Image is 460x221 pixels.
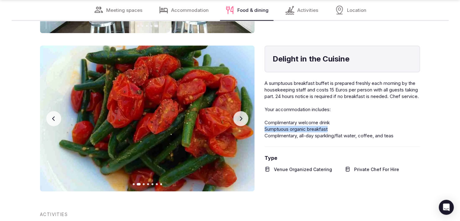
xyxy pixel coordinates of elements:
span: Complimentary, all-day sparkling/flat water, coffee, and teas [265,133,393,139]
button: Go to slide 4 [150,25,152,27]
span: Accommodation [171,7,209,13]
button: Go to slide 5 [154,25,158,27]
img: Gallery image 2 [40,46,255,191]
span: Activities [40,211,68,218]
span: Food & dining [237,7,269,13]
span: Your accommodation includes: [265,106,331,112]
button: Go to slide 6 [156,183,158,185]
span: Sumptuous organic breakfast [265,126,328,132]
span: A sumptuous breakfast buffet is prepared freshly each morning by the housekeeping staff and costs... [265,80,419,99]
button: Go to slide 4 [147,183,149,185]
button: Go to slide 1 [137,25,139,27]
button: Go to slide 7 [160,183,162,185]
div: Open Intercom Messenger [439,200,454,215]
span: Location [347,7,366,13]
h4: Delight in the Cuisine [273,54,412,64]
button: Go to slide 2 [136,183,141,186]
button: Go to slide 3 [143,183,145,185]
span: Activities [297,7,318,13]
button: Go to slide 3 [146,25,148,27]
span: Type [265,155,420,161]
button: Go to slide 1 [133,183,135,185]
span: Venue Organized Catering [274,166,332,173]
button: Go to slide 5 [151,183,153,185]
span: Complimentary welcome drink [265,120,330,125]
button: Go to slide 2 [141,25,143,27]
span: Meeting spaces [106,7,142,13]
span: Private Chef For Hire [354,166,399,173]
